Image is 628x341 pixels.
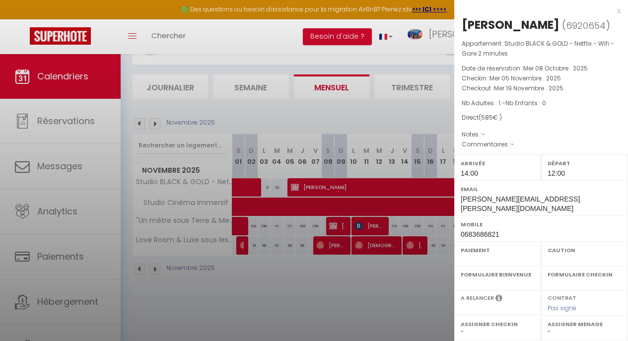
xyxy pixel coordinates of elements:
i: Sélectionner OUI si vous souhaiter envoyer les séquences de messages post-checkout [495,294,502,305]
p: Commentaires : [462,139,621,149]
label: Assigner Checkin [461,319,535,329]
span: - [482,130,485,138]
label: Assigner Menage [548,319,622,329]
p: Notes : [462,130,621,139]
label: A relancer [461,294,494,302]
span: 585 [481,113,493,122]
p: Checkout : [462,83,621,93]
label: Formulaire Checkin [548,270,622,279]
label: Départ [548,158,622,168]
span: ( ) [562,18,610,32]
p: Appartement : [462,39,621,59]
span: Mer 19 Novembre . 2025 [494,84,563,92]
span: 12:00 [548,169,565,177]
label: Paiement [461,245,535,255]
p: Checkin : [462,73,621,83]
span: 6920654 [566,19,606,32]
span: 14:00 [461,169,478,177]
label: Contrat [548,294,576,300]
span: Mer 08 Octobre . 2025 [523,64,588,72]
span: 0683686821 [461,230,499,238]
div: x [454,5,621,17]
span: ( € ) [479,113,502,122]
span: Nb Enfants : 0 [505,99,546,107]
label: Email [461,184,622,194]
span: [PERSON_NAME][EMAIL_ADDRESS][PERSON_NAME][DOMAIN_NAME] [461,195,580,212]
label: Formulaire Bienvenue [461,270,535,279]
label: Mobile [461,219,622,229]
label: Caution [548,245,622,255]
span: Mer 05 Novembre . 2025 [489,74,561,82]
label: Arrivée [461,158,535,168]
span: Studio BLACK & GOLD - Netflix - Wifi - Gare 2 minutes [462,39,614,58]
span: Pas signé [548,304,576,312]
div: [PERSON_NAME] [462,17,559,33]
p: Date de réservation : [462,64,621,73]
span: - [511,140,514,148]
div: Direct [462,113,621,123]
span: Nb Adultes : 1 - [462,99,546,107]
